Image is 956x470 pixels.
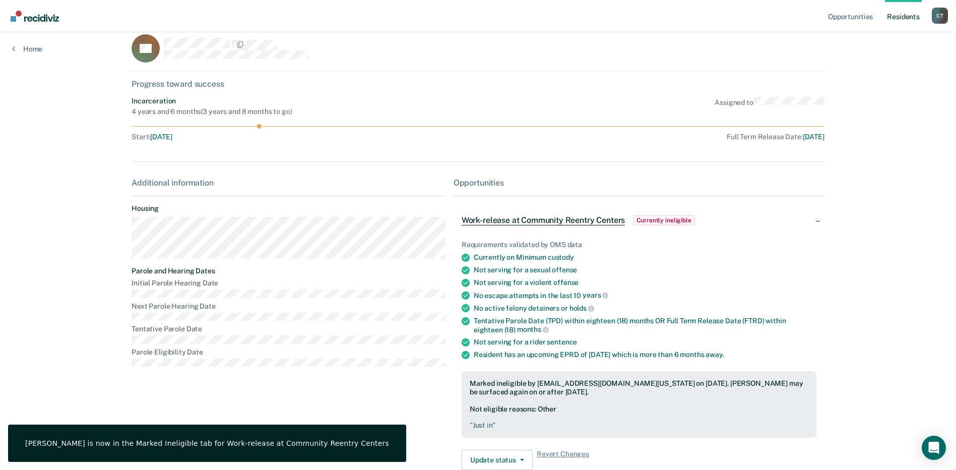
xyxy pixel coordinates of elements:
[932,8,948,24] div: C T
[548,253,574,261] span: custody
[132,79,824,89] div: Progress toward success
[474,350,816,359] div: Resident has an upcoming EPRD of [DATE] which is more than 6 months
[132,348,445,357] dt: Parole Eligibility Date
[132,302,445,311] dt: Next Parole Hearing Date
[474,278,816,287] div: Not serving for a violent
[132,178,445,188] div: Additional information
[470,405,808,430] div: Not eligible reasons: Other
[474,304,816,313] div: No active felony detainers or
[462,215,625,225] span: Work-release at Community Reentry Centers
[132,279,445,287] dt: Initial Parole Hearing Date
[150,133,172,141] span: [DATE]
[25,439,389,448] div: [PERSON_NAME] is now in the Marked Ineligible tab for Work-release at Community Reentry Centers
[552,266,577,274] span: offense
[583,291,608,299] span: years
[474,291,816,300] div: No escape attempts in the last 10
[537,450,589,470] span: Revert Changes
[706,350,724,359] span: away.
[474,253,816,262] div: Currently on Minimum
[474,338,816,346] div: Not serving for a rider
[569,304,594,312] span: holds
[454,178,824,188] div: Opportunities
[553,278,579,286] span: offense
[132,97,292,105] div: Incarceration
[12,44,42,53] a: Home
[633,215,695,225] span: Currently ineligible
[803,133,824,141] span: [DATE]
[132,267,445,275] dt: Parole and Hearing Dates
[470,379,808,396] div: Marked ineligible by [EMAIL_ADDRESS][DOMAIN_NAME][US_STATE] on [DATE]. [PERSON_NAME] may be surfa...
[462,450,533,470] button: Update status
[474,266,816,274] div: Not serving for a sexual
[462,241,816,249] div: Requirements validated by OMS data
[132,325,445,333] dt: Tentative Parole Date
[132,107,292,116] div: 4 years and 6 months ( 3 years and 8 months to go )
[474,317,816,334] div: Tentative Parole Date (TPD) within eighteen (18) months OR Full Term Release Date (FTRD) within e...
[517,325,549,333] span: months
[454,204,824,237] div: Work-release at Community Reentry CentersCurrently ineligible
[922,436,946,460] div: Open Intercom Messenger
[547,338,577,346] span: sentence
[132,204,445,213] dt: Housing
[452,133,824,141] div: Full Term Release Date :
[932,8,948,24] button: Profile dropdown button
[132,133,448,141] div: Start :
[470,421,808,430] pre: " Just in "
[715,97,824,116] div: Assigned to
[11,11,59,22] img: Recidiviz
